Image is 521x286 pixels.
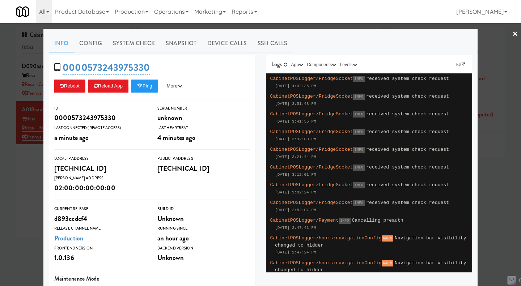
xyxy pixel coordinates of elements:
[161,80,188,93] button: More
[270,129,353,135] span: CabinetPOSLogger/FridgeSocket
[305,61,338,68] button: Components
[382,235,393,242] span: WARN
[270,165,353,170] span: CabinetPOSLogger/FridgeSocket
[270,260,382,266] span: CabinetPOSLogger/hooks:navigationConfig
[353,76,365,82] span: INFO
[275,235,466,248] span: Navigation bar visibility changed to hidden
[54,213,147,225] div: d893ccdcf4
[339,218,350,224] span: INFO
[88,80,128,93] button: Reload App
[352,218,403,223] span: Cancelling preauth
[270,200,353,205] span: CabinetPOSLogger/FridgeSocket
[54,225,147,232] div: Release Channel Name
[160,34,202,52] a: Snapshot
[16,5,29,18] img: Micromart
[202,34,252,52] a: Device Calls
[512,23,518,46] a: ×
[275,208,316,212] span: [DATE] 2:52:07 PM
[157,105,250,112] div: Serial Number
[366,94,449,99] span: received system check request
[275,84,316,88] span: [DATE] 4:02:36 PM
[54,182,147,194] div: 02:00:00:00:00:00
[49,34,74,52] a: Info
[275,250,316,255] span: [DATE] 2:47:24 PM
[270,111,353,117] span: CabinetPOSLogger/FridgeSocket
[157,245,250,252] div: Backend Version
[54,124,147,132] div: Last Connected (Remote Access)
[54,233,84,243] a: Production
[270,235,382,241] span: CabinetPOSLogger/hooks:navigationConfig
[353,165,365,171] span: INFO
[366,182,449,188] span: received system check request
[275,102,316,106] span: [DATE] 3:51:48 PM
[270,218,339,223] span: CabinetPOSLogger/Payment
[157,205,250,213] div: Build Id
[275,155,316,159] span: [DATE] 3:21:44 PM
[63,61,150,75] a: 0000573243975330
[157,133,195,142] span: 4 minutes ago
[131,80,158,93] button: Ping
[366,147,449,152] span: received system check request
[366,111,449,117] span: received system check request
[270,147,353,152] span: CabinetPOSLogger/FridgeSocket
[353,129,365,135] span: INFO
[54,245,147,252] div: Frontend Version
[275,260,466,273] span: Navigation bar visibility changed to hidden
[353,200,365,206] span: INFO
[157,233,189,243] span: an hour ago
[157,252,250,264] div: Unknown
[289,61,305,68] button: App
[275,172,316,177] span: [DATE] 3:12:01 PM
[271,60,282,68] span: Logs
[157,112,250,124] div: unknown
[452,61,467,68] a: Link
[252,34,293,52] a: SSH Calls
[353,147,365,153] span: INFO
[353,94,365,100] span: INFO
[275,190,316,195] span: [DATE] 3:02:24 PM
[366,165,449,170] span: received system check request
[54,162,147,175] div: [TECHNICAL_ID]
[270,76,353,81] span: CabinetPOSLogger/FridgeSocket
[157,155,250,162] div: Public IP Address
[270,94,353,99] span: CabinetPOSLogger/FridgeSocket
[54,175,147,182] div: [PERSON_NAME] Address
[353,111,365,118] span: INFO
[353,182,365,188] span: INFO
[275,119,316,124] span: [DATE] 3:41:55 PM
[54,274,99,283] span: Maintenance Mode
[157,124,250,132] div: Last Heartbeat
[107,34,160,52] a: System Check
[275,226,316,230] span: [DATE] 2:47:41 PM
[54,80,85,93] button: Reboot
[366,76,449,81] span: received system check request
[54,155,147,162] div: Local IP Address
[54,205,147,213] div: Current Release
[338,61,359,68] button: Levels
[382,260,393,266] span: WARN
[270,182,353,188] span: CabinetPOSLogger/FridgeSocket
[74,34,107,52] a: Config
[54,112,147,124] div: 0000573243975330
[54,133,89,142] span: a minute ago
[157,225,250,232] div: Running Since
[366,200,449,205] span: received system check request
[54,105,147,112] div: ID
[157,213,250,225] div: Unknown
[275,137,316,141] span: [DATE] 3:32:00 PM
[157,162,250,175] div: [TECHNICAL_ID]
[54,252,147,264] div: 1.0.136
[366,129,449,135] span: received system check request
